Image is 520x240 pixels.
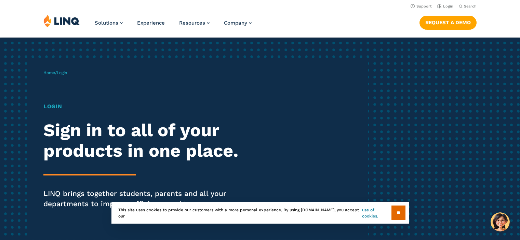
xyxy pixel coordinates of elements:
[437,4,453,9] a: Login
[137,20,165,26] a: Experience
[95,20,118,26] span: Solutions
[95,14,252,37] nav: Primary Navigation
[111,202,409,224] div: This site uses cookies to provide our customers with a more personal experience. By using [DOMAIN...
[362,207,391,219] a: use of cookies.
[43,70,67,75] span: /
[43,102,244,111] h1: Login
[43,120,244,161] h2: Sign in to all of your products in one place.
[57,70,67,75] span: Login
[43,14,80,27] img: LINQ | K‑12 Software
[411,4,432,9] a: Support
[491,212,510,231] button: Hello, have a question? Let’s chat.
[224,20,252,26] a: Company
[43,188,244,209] p: LINQ brings together students, parents and all your departments to improve efficiency and transpa...
[224,20,247,26] span: Company
[419,16,477,29] a: Request a Demo
[459,4,477,9] button: Open Search Bar
[43,70,55,75] a: Home
[419,14,477,29] nav: Button Navigation
[179,20,210,26] a: Resources
[95,20,123,26] a: Solutions
[179,20,205,26] span: Resources
[464,4,477,9] span: Search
